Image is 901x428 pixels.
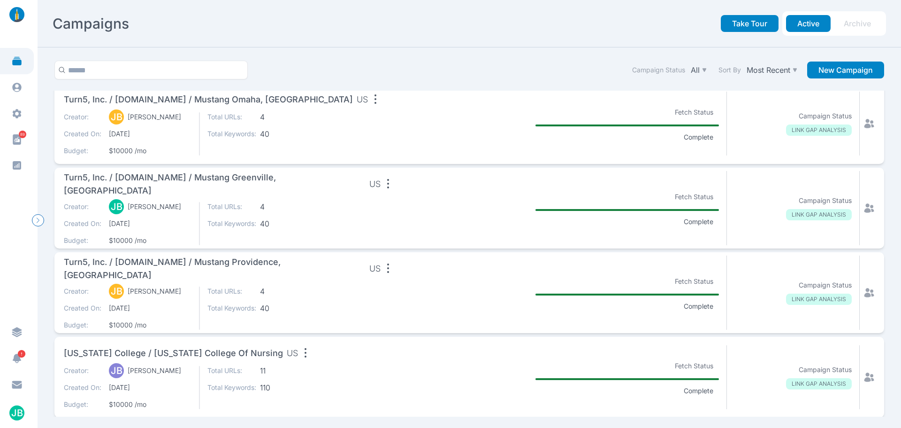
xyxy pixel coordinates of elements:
p: Complete [678,386,719,396]
div: JB [109,199,124,214]
p: Fetch Status [669,359,719,373]
p: Complete [678,132,719,142]
p: Total URLs: [207,112,256,122]
p: Created On: [64,303,101,313]
span: US [357,93,368,106]
p: Budget: [64,236,101,245]
button: All [689,63,709,77]
button: Archive [832,15,882,32]
p: Creator: [64,366,101,375]
span: 4 [260,287,309,296]
p: All [691,65,700,75]
p: Total Keywords: [207,219,256,228]
button: Active [786,15,831,32]
p: Fetch Status [669,190,719,203]
p: Complete [678,302,719,311]
p: LINK GAP ANALYSIS [786,125,852,136]
p: Total URLs: [207,366,256,375]
p: Campaign Status [799,280,852,290]
button: Most Recent [745,63,800,77]
p: Campaign Status [799,111,852,121]
p: Created On: [64,129,101,139]
span: $10000 /mo [109,320,191,330]
span: [DATE] [109,219,191,228]
p: Fetch Status [669,275,719,288]
span: $10000 /mo [109,400,191,409]
p: Creator: [64,202,101,211]
p: Creator: [64,112,101,122]
button: Take Tour [721,15,779,32]
button: New Campaign [807,62,884,78]
span: $10000 /mo [109,236,191,245]
span: 4 [260,112,309,122]
p: Total URLs: [207,287,256,296]
p: LINK GAP ANALYSIS [786,209,852,220]
div: JB [109,284,124,299]
p: LINK GAP ANALYSIS [786,294,852,305]
span: 11 [260,366,309,375]
p: Creator: [64,287,101,296]
span: 40 [260,219,309,228]
p: Complete [678,217,719,226]
p: Fetch Status [669,106,719,119]
p: Campaign Status [799,196,852,205]
p: Budget: [64,146,101,156]
p: Total Keywords: [207,129,256,139]
p: Total Keywords: [207,383,256,392]
span: US [369,262,381,275]
p: Campaign Status [799,365,852,374]
span: Turn5, Inc. / [DOMAIN_NAME] / Mustang Greenville, [GEOGRAPHIC_DATA] [64,171,366,197]
span: 110 [260,383,309,392]
span: 40 [260,303,309,313]
span: US [369,178,381,191]
span: US [287,347,298,360]
p: [PERSON_NAME] [128,366,181,375]
span: 89 [19,131,26,138]
div: JB [109,363,124,378]
div: JB [109,109,124,125]
img: linklaunch_small.2ae18699.png [6,7,28,22]
span: [DATE] [109,303,191,313]
label: Sort By [718,65,741,75]
p: [PERSON_NAME] [128,287,181,296]
p: Total URLs: [207,202,256,211]
p: Budget: [64,320,101,330]
p: Most Recent [747,65,790,75]
h2: Campaigns [53,15,129,32]
p: Created On: [64,383,101,392]
span: [DATE] [109,129,191,139]
span: 4 [260,202,309,211]
p: LINK GAP ANALYSIS [786,378,852,389]
p: Total Keywords: [207,303,256,313]
p: [PERSON_NAME] [128,112,181,122]
span: Turn5, Inc. / [DOMAIN_NAME] / Mustang Providence, [GEOGRAPHIC_DATA] [64,256,366,282]
p: [PERSON_NAME] [128,202,181,211]
span: [DATE] [109,383,191,392]
p: Budget: [64,400,101,409]
span: [US_STATE] College / [US_STATE] College of Nursing [64,347,283,360]
p: Created On: [64,219,101,228]
span: 40 [260,129,309,139]
span: Turn5, Inc. / [DOMAIN_NAME] / Mustang Omaha, [GEOGRAPHIC_DATA] [64,93,353,106]
label: Campaign Status [632,65,685,75]
span: $10000 /mo [109,146,191,156]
